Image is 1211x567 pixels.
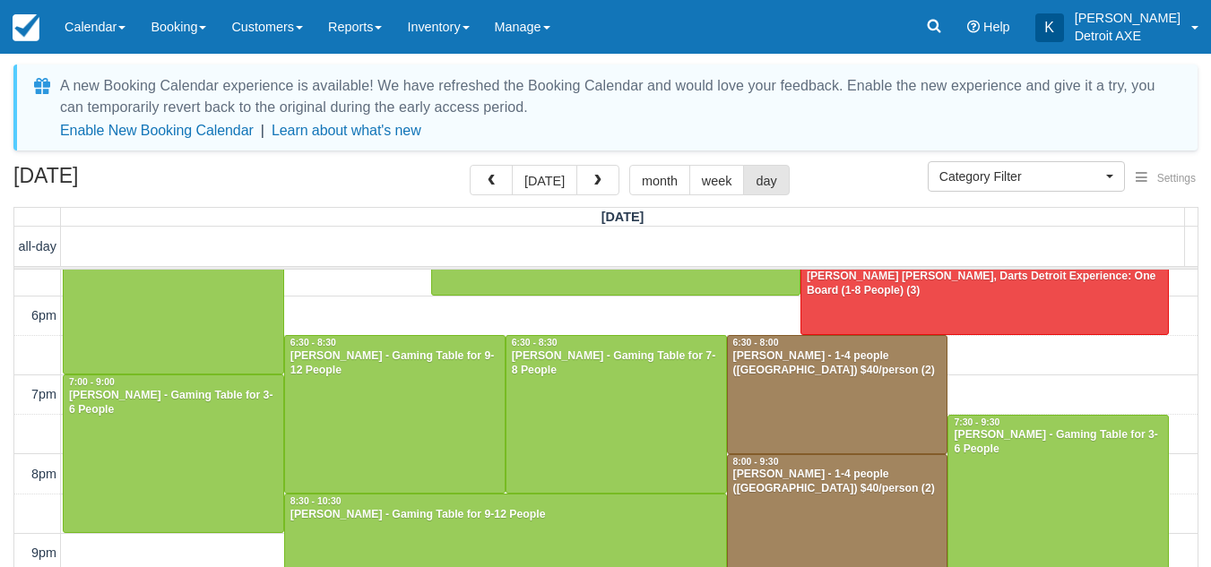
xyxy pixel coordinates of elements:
span: | [261,123,264,138]
div: [PERSON_NAME] [PERSON_NAME], Darts Detroit Experience: One Board (1-8 People) (3) [806,270,1163,298]
a: 6:30 - 8:00[PERSON_NAME] - 1-4 people ([GEOGRAPHIC_DATA]) $40/person (2) [727,335,948,454]
button: [DATE] [512,165,577,195]
a: 6:30 - 8:30[PERSON_NAME] - Gaming Table for 9-12 People [284,335,506,494]
span: [DATE] [601,210,644,224]
button: Settings [1125,166,1207,192]
button: week [689,165,745,195]
img: checkfront-main-nav-mini-logo.png [13,14,39,41]
div: [PERSON_NAME] - Gaming Table for 3-6 People [68,389,279,417]
span: 8:00 - 9:30 [733,457,779,467]
a: [PERSON_NAME] [PERSON_NAME], Darts Detroit Experience: One Board (1-8 People) (3) [800,256,1169,335]
button: day [743,165,789,195]
span: 9pm [31,546,56,560]
a: Learn about what's new [272,123,421,138]
div: [PERSON_NAME] - 1-4 people ([GEOGRAPHIC_DATA]) $40/person (2) [732,349,943,378]
div: [PERSON_NAME] - Gaming Table for 7-8 People [511,349,722,378]
p: [PERSON_NAME] [1075,9,1181,27]
button: month [629,165,690,195]
span: 7:30 - 9:30 [954,417,999,427]
span: 6:30 - 8:30 [290,338,336,348]
i: Help [967,21,980,33]
span: 8pm [31,467,56,481]
span: all-day [19,239,56,253]
button: Enable New Booking Calendar [60,122,254,140]
div: [PERSON_NAME] - Gaming Table for 9-12 People [290,349,500,378]
div: [PERSON_NAME] - Gaming Table for 9-12 People [290,508,722,522]
a: 6:30 - 8:30[PERSON_NAME] - Gaming Table for 7-8 People [506,335,727,494]
span: 6:30 - 8:30 [512,338,558,348]
span: 8:30 - 10:30 [290,496,342,506]
div: [PERSON_NAME] - 1-4 people ([GEOGRAPHIC_DATA]) $40/person (2) [732,468,943,496]
span: Category Filter [939,168,1102,185]
span: Settings [1157,172,1196,185]
h2: [DATE] [13,165,240,198]
a: 7:00 - 9:00[PERSON_NAME] - Gaming Table for 3-6 People [63,374,284,533]
p: Detroit AXE [1075,27,1181,45]
div: A new Booking Calendar experience is available! We have refreshed the Booking Calendar and would ... [60,75,1176,118]
span: 6:30 - 8:00 [733,338,779,348]
button: Category Filter [928,161,1125,192]
span: Help [983,20,1010,34]
div: K [1035,13,1064,42]
span: 7:00 - 9:00 [69,377,115,387]
span: 7pm [31,387,56,401]
span: 6pm [31,308,56,322]
div: [PERSON_NAME] - Gaming Table for 3-6 People [953,428,1163,457]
